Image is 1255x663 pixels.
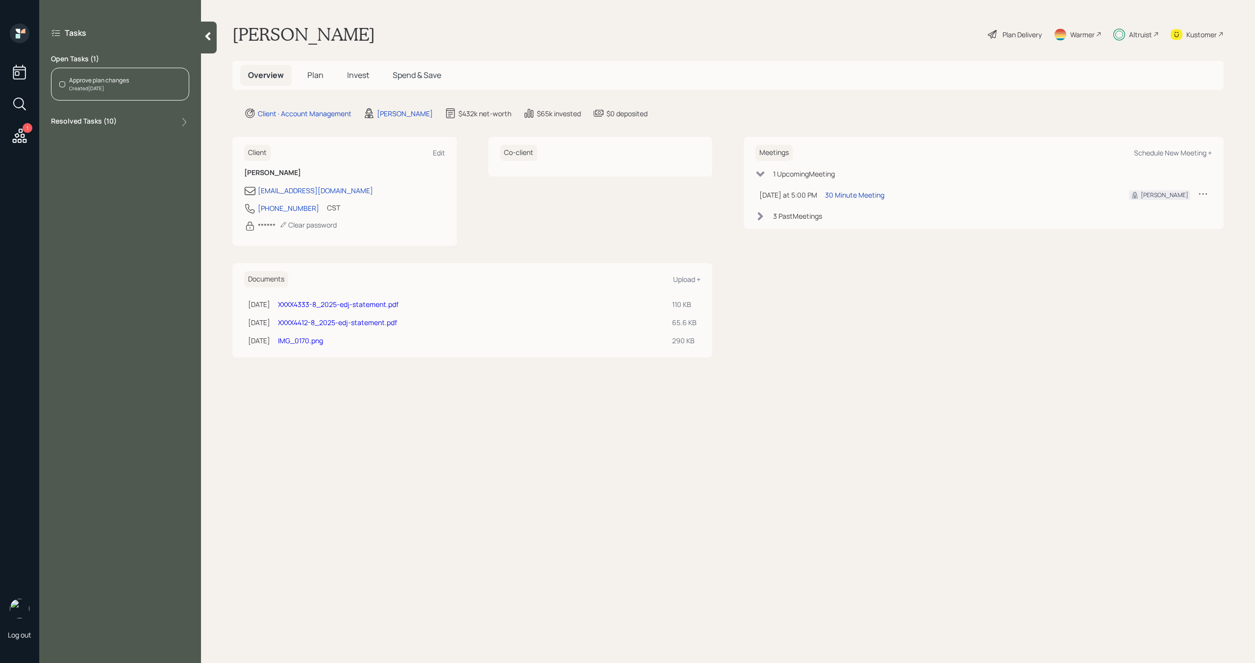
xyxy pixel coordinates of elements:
[537,108,581,119] div: $65k invested
[1186,29,1217,40] div: Kustomer
[672,335,697,346] div: 290 KB
[759,190,817,200] div: [DATE] at 5:00 PM
[673,275,701,284] div: Upload +
[327,203,340,213] div: CST
[1141,191,1188,200] div: [PERSON_NAME]
[393,70,441,80] span: Spend & Save
[248,70,284,80] span: Overview
[244,169,445,177] h6: [PERSON_NAME]
[248,335,270,346] div: [DATE]
[825,190,884,200] div: 30 Minute Meeting
[307,70,324,80] span: Plan
[278,300,399,309] a: XXXX4333-8_2025-edj-statement.pdf
[69,85,129,92] div: Created [DATE]
[279,220,337,229] div: Clear password
[347,70,369,80] span: Invest
[23,123,32,133] div: 1
[8,630,31,639] div: Log out
[258,108,351,119] div: Client · Account Management
[278,318,397,327] a: XXXX4412-8_2025-edj-statement.pdf
[10,599,29,618] img: michael-russo-headshot.png
[755,145,793,161] h6: Meetings
[1003,29,1042,40] div: Plan Delivery
[258,185,373,196] div: [EMAIL_ADDRESS][DOMAIN_NAME]
[773,169,835,179] div: 1 Upcoming Meeting
[606,108,648,119] div: $0 deposited
[377,108,433,119] div: [PERSON_NAME]
[65,27,86,38] label: Tasks
[232,24,375,45] h1: [PERSON_NAME]
[51,54,189,64] label: Open Tasks ( 1 )
[500,145,537,161] h6: Co-client
[51,116,117,128] label: Resolved Tasks ( 10 )
[248,299,270,309] div: [DATE]
[1129,29,1152,40] div: Altruist
[258,203,319,213] div: [PHONE_NUMBER]
[672,317,697,328] div: 65.6 KB
[69,76,129,85] div: Approve plan changes
[773,211,822,221] div: 3 Past Meeting s
[1070,29,1095,40] div: Warmer
[248,317,270,328] div: [DATE]
[672,299,697,309] div: 110 KB
[1134,148,1212,157] div: Schedule New Meeting +
[244,271,288,287] h6: Documents
[458,108,511,119] div: $432k net-worth
[433,148,445,157] div: Edit
[244,145,271,161] h6: Client
[278,336,323,345] a: IMG_0170.png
